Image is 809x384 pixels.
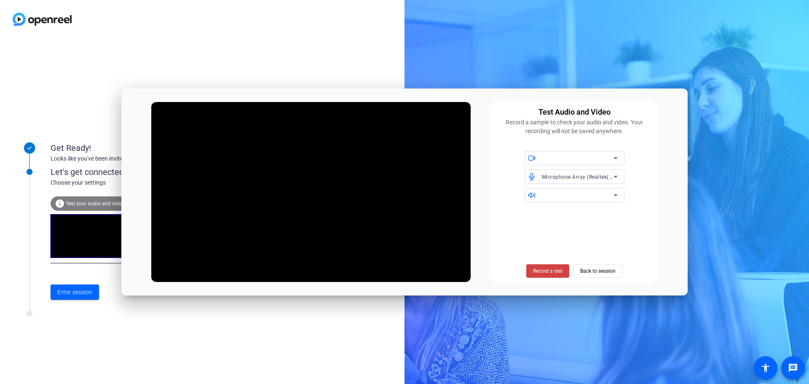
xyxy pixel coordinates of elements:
[51,154,219,163] div: Looks like you've been invited to join
[573,264,622,278] button: Back to session
[761,363,771,373] mat-icon: accessibility
[526,264,569,278] button: Record a test
[51,178,236,187] div: Choose your settings
[542,173,632,180] span: Microphone Array (Realtek(R) Audio)
[51,166,236,178] div: Let's get connected.
[533,267,563,275] span: Record a test
[495,118,654,136] div: Record a sample to check your audio and video. Your recording will not be saved anywhere.
[538,106,611,118] div: Test Audio and Video
[580,263,616,279] span: Back to session
[51,142,219,154] div: Get Ready!
[57,288,92,297] span: Enter session
[66,201,124,207] span: Test your audio and video
[788,363,798,373] mat-icon: message
[55,199,65,209] mat-icon: info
